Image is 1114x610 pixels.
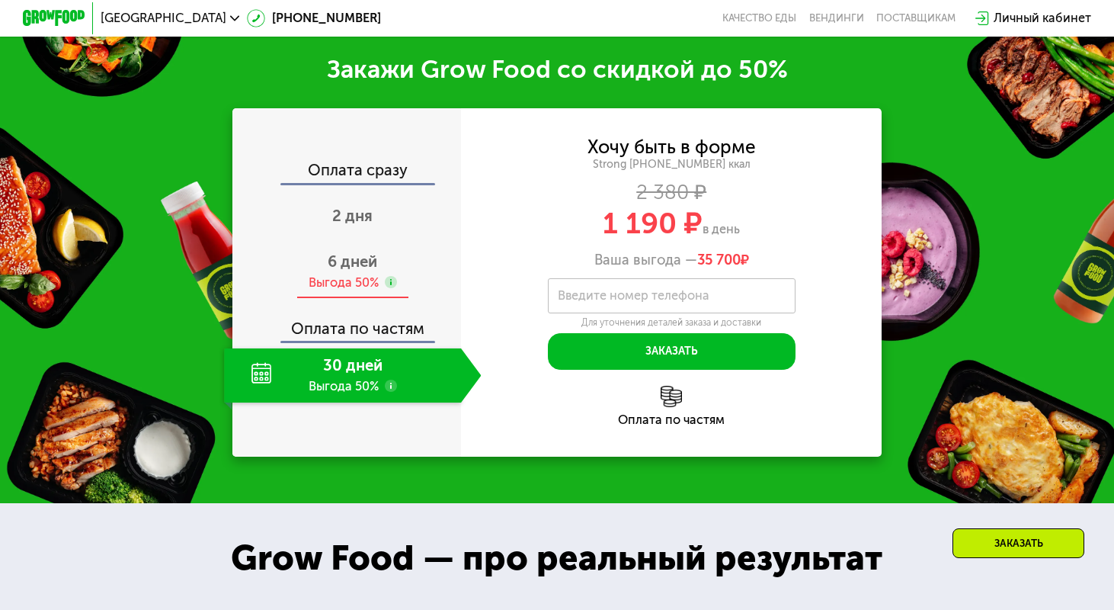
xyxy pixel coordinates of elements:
[722,12,796,24] a: Качество еды
[206,532,908,585] div: Grow Food — про реальный результат
[603,206,703,241] span: 1 190 ₽
[234,162,462,182] div: Оплата сразу
[703,222,740,236] span: в день
[876,12,956,24] div: поставщикам
[661,386,682,407] img: l6xcnZfty9opOoJh.png
[461,184,882,201] div: 2 380 ₽
[247,9,380,27] a: [PHONE_NUMBER]
[994,9,1091,27] div: Личный кабинет
[548,317,795,329] div: Для уточнения деталей заказа и доставки
[309,274,379,291] div: Выгода 50%
[328,252,377,271] span: 6 дней
[809,12,864,24] a: Вендинги
[101,12,226,24] span: [GEOGRAPHIC_DATA]
[461,414,882,426] div: Оплата по частям
[332,207,373,225] span: 2 дня
[952,528,1084,558] div: Заказать
[461,158,882,172] div: Strong [PHONE_NUMBER] ккал
[558,291,709,300] label: Введите номер телефона
[461,252,882,268] div: Ваша выгода —
[697,252,741,268] span: 35 700
[234,305,462,341] div: Оплата по частям
[587,139,756,156] div: Хочу быть в форме
[697,252,749,268] span: ₽
[548,333,795,371] button: Заказать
